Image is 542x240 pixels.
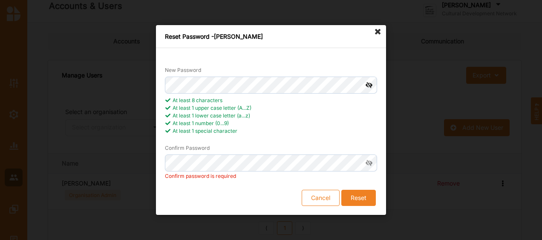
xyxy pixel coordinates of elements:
[165,173,377,180] div: Confirm password is required
[302,190,340,206] button: Cancel
[156,25,386,48] div: Reset Password - [PERSON_NAME]
[341,190,376,206] button: Reset
[165,127,377,135] div: At least 1 special character
[165,112,377,120] div: At least 1 lower case letter (a...z)
[165,145,210,151] label: Confirm Password
[165,67,201,74] label: New Password
[165,104,377,112] div: At least 1 upper case letter (A...Z)
[165,120,377,127] div: At least 1 number (0...9)
[165,97,377,104] div: At least 8 characters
